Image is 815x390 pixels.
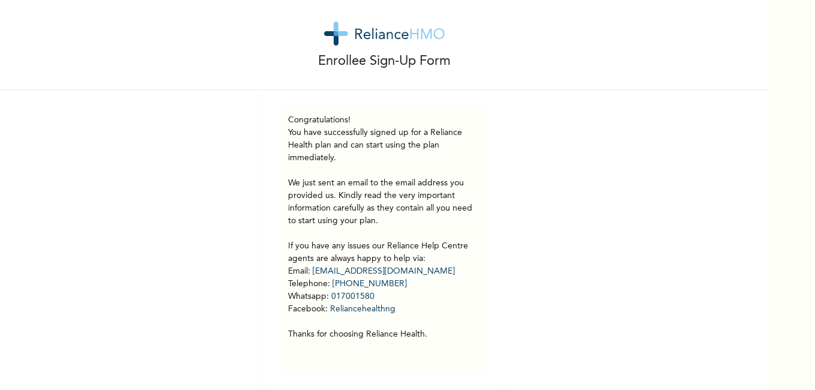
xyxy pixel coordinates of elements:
[332,280,407,288] a: [PHONE_NUMBER]
[330,305,395,313] a: Reliancehealthng
[288,114,480,127] h3: Congratulations!
[331,292,374,301] a: 017001580
[318,52,451,71] p: Enrollee Sign-Up Form
[313,267,455,275] a: [EMAIL_ADDRESS][DOMAIN_NAME]
[324,22,445,46] img: logo
[288,127,480,341] p: You have successfully signed up for a Reliance Health plan and can start using the plan immediate...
